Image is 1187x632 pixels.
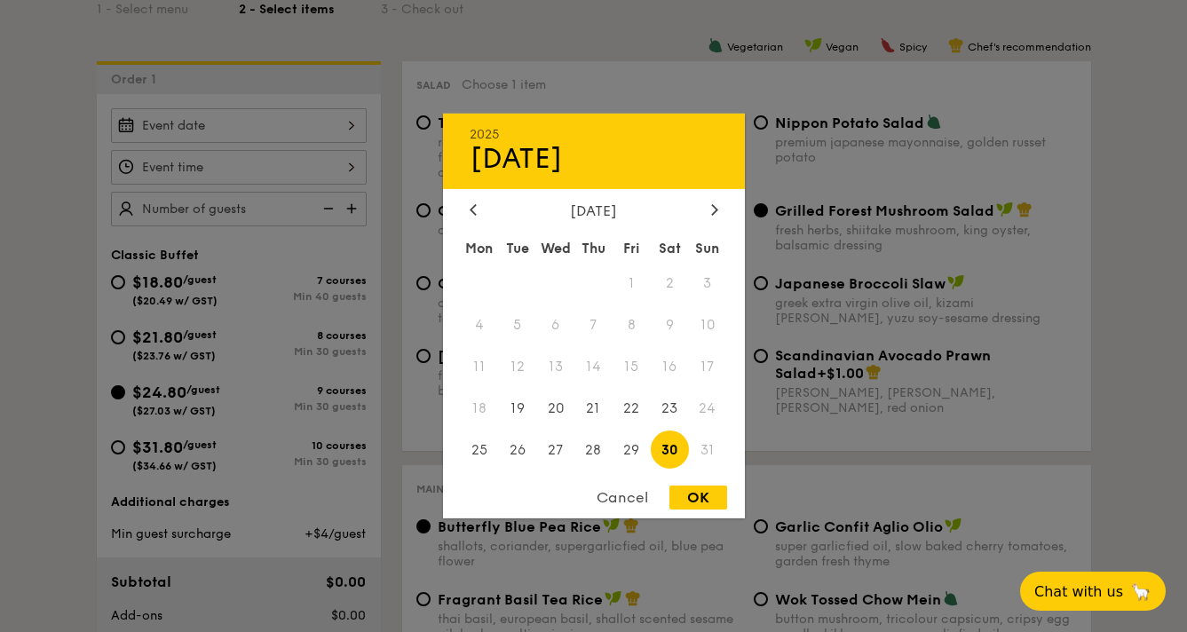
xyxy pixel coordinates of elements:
span: 9 [651,306,689,344]
span: 2 [651,265,689,303]
div: Cancel [579,486,666,510]
span: 5 [498,306,536,344]
span: 23 [651,389,689,427]
span: 4 [461,306,499,344]
span: 13 [536,348,574,386]
span: 12 [498,348,536,386]
span: 21 [574,389,613,427]
span: 28 [574,431,613,469]
span: 20 [536,389,574,427]
div: [DATE] [470,202,718,219]
span: 17 [689,348,727,386]
span: 14 [574,348,613,386]
div: Thu [574,233,613,265]
div: Sat [651,233,689,265]
span: 15 [613,348,651,386]
span: 10 [689,306,727,344]
div: [DATE] [470,142,718,176]
span: Chat with us [1034,583,1123,600]
span: 24 [689,389,727,427]
span: 11 [461,348,499,386]
span: 26 [498,431,536,469]
span: 22 [613,389,651,427]
span: 8 [613,306,651,344]
button: Chat with us🦙 [1020,572,1166,611]
span: 18 [461,389,499,427]
div: Sun [689,233,727,265]
div: OK [669,486,727,510]
span: 19 [498,389,536,427]
span: 27 [536,431,574,469]
span: 31 [689,431,727,469]
span: 16 [651,348,689,386]
span: 3 [689,265,727,303]
div: Tue [498,233,536,265]
div: Fri [613,233,651,265]
span: 🦙 [1130,581,1151,602]
div: Mon [461,233,499,265]
span: 25 [461,431,499,469]
div: Wed [536,233,574,265]
div: 2025 [470,127,718,142]
span: 29 [613,431,651,469]
span: 6 [536,306,574,344]
span: 7 [574,306,613,344]
span: 30 [651,431,689,469]
span: 1 [613,265,651,303]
